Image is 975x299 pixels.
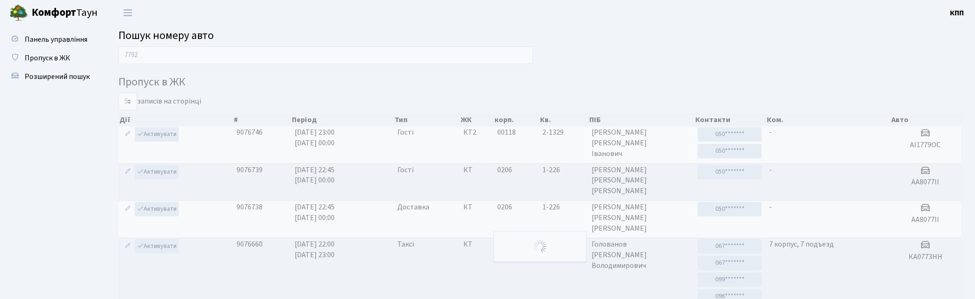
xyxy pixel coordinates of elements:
span: 0206 [497,202,512,212]
span: 0206 [497,165,512,175]
button: Переключити навігацію [116,5,139,20]
b: КПП [950,8,964,18]
img: logo.png [9,4,28,22]
input: Пошук [119,46,533,64]
th: Дії [119,113,233,126]
span: 00118 [497,127,516,137]
th: ПІБ [588,113,695,126]
span: 9076660 [237,239,263,249]
a: Активувати [135,239,179,253]
th: Тип [394,113,460,126]
a: Активувати [135,127,179,142]
a: Панель управління [5,30,98,49]
th: Ком. [766,113,890,126]
th: Період [291,113,394,126]
h5: АА8077ІІ [894,215,957,224]
span: [PERSON_NAME] [PERSON_NAME] [PERSON_NAME] [592,202,690,234]
span: Пошук номеру авто [119,27,214,44]
span: Доставка [397,202,429,213]
span: 7 корпус, 7 подъезд [769,239,834,249]
span: Гості [397,127,414,138]
span: [DATE] 22:45 [DATE] 00:00 [295,202,335,223]
span: [DATE] 22:45 [DATE] 00:00 [295,165,335,186]
a: Редагувати [122,127,133,142]
span: Гості [397,165,414,175]
a: Активувати [135,165,179,179]
span: - [769,127,772,137]
span: 1-226 [542,165,584,175]
th: Контакти [694,113,766,126]
span: КТ [463,239,490,250]
a: Пропуск в ЖК [5,49,98,67]
h4: Пропуск в ЖК [119,76,961,89]
a: Розширений пошук [5,67,98,86]
span: 1-226 [542,202,584,213]
a: Активувати [135,202,179,216]
span: - [769,165,772,175]
span: [PERSON_NAME] [PERSON_NAME] Іванович [592,127,690,159]
th: ЖК [460,113,494,126]
span: - [769,202,772,212]
span: Таксі [397,239,414,250]
a: Редагувати [122,239,133,253]
span: Панель управління [25,34,87,45]
b: Комфорт [32,5,76,20]
h5: АА8077ІІ [894,178,957,187]
span: КТ2 [463,127,490,138]
h5: КА0773НН [894,253,957,261]
span: КТ [463,202,490,213]
span: 9076738 [237,202,263,212]
th: # [233,113,291,126]
span: 9076739 [237,165,263,175]
th: корп. [494,113,539,126]
span: [PERSON_NAME] [PERSON_NAME] [PERSON_NAME] [592,165,690,197]
span: КТ [463,165,490,175]
span: Пропуск в ЖК [25,53,70,63]
th: Кв. [539,113,588,126]
span: Голованов [PERSON_NAME] Володимирович [592,239,690,271]
span: Таун [32,5,98,21]
span: [DATE] 22:00 [DATE] 23:00 [295,239,335,260]
a: Редагувати [122,202,133,216]
span: 2-1329 [542,127,584,138]
span: 9076746 [237,127,263,137]
span: [DATE] 23:00 [DATE] 00:00 [295,127,335,148]
h5: АІ1779ОС [894,141,957,149]
a: Редагувати [122,165,133,179]
th: Авто [890,113,962,126]
label: записів на сторінці [119,93,201,110]
a: КПП [950,7,964,19]
span: Розширений пошук [25,71,90,82]
select: записів на сторінці [119,93,137,110]
img: Обробка... [533,239,547,254]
